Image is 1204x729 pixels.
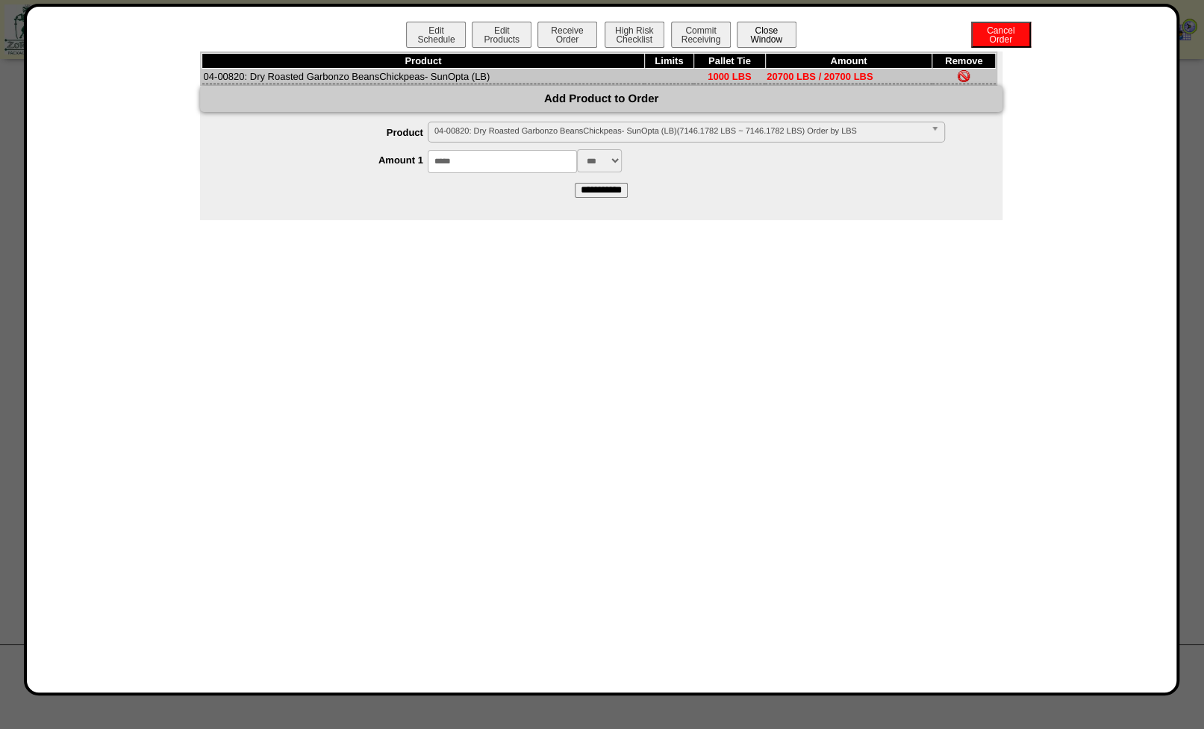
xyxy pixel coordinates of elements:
[537,22,597,48] button: ReceiveOrder
[971,22,1031,48] button: CancelOrder
[767,71,873,82] span: 20700 LBS / 20700 LBS
[737,22,796,48] button: CloseWindow
[765,54,932,69] th: Amount
[932,54,996,69] th: Remove
[693,54,765,69] th: Pallet Tie
[735,34,798,45] a: CloseWindow
[472,22,531,48] button: EditProducts
[603,34,668,45] a: High RiskChecklist
[406,22,466,48] button: EditSchedule
[200,86,1002,112] div: Add Product to Order
[708,71,752,82] span: 1000 LBS
[230,127,428,138] label: Product
[202,54,645,69] th: Product
[671,22,731,48] button: CommitReceiving
[230,154,428,166] label: Amount 1
[644,54,693,69] th: Limits
[202,69,645,84] td: 04-00820: Dry Roasted Garbonzo BeansChickpeas- SunOpta (LB)
[434,122,925,140] span: 04-00820: Dry Roasted Garbonzo BeansChickpeas- SunOpta (LB)(7146.1782 LBS ~ 7146.1782 LBS) Order ...
[605,22,664,48] button: High RiskChecklist
[958,70,970,82] img: Remove Item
